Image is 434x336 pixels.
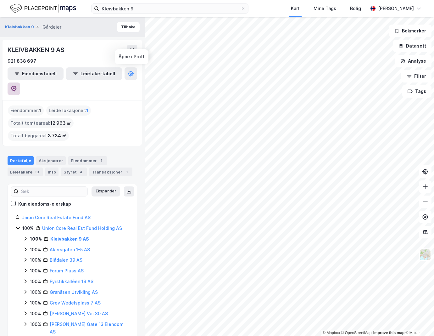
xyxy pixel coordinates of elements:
[8,57,36,65] div: 921 838 697
[42,23,61,31] div: Gårdeier
[373,331,404,335] a: Improve this map
[50,289,98,295] a: Granåsen Utvikling AS
[30,267,41,275] div: 100%
[30,246,41,253] div: 100%
[8,131,69,141] div: Totalt byggareal :
[10,3,76,14] img: logo.f888ab2527a4732fd821a326f86c7f29.svg
[36,156,66,165] div: Aksjonærer
[78,169,84,175] div: 4
[99,4,241,13] input: Søk på adresse, matrikkel, gårdeiere, leietakere eller personer
[8,105,44,116] div: Eiendommer :
[46,105,91,116] div: Leide lokasjoner :
[50,279,93,284] a: Fyrstikkalléen 19 AS
[30,278,41,285] div: 100%
[393,40,431,52] button: Datasett
[8,67,64,80] button: Eiendomstabell
[92,186,120,196] button: Ekspander
[30,235,42,243] div: 100%
[50,300,101,305] a: Grev Wedelsplass 7 AS
[50,236,89,242] a: Kleivbakken 9 AS
[389,25,431,37] button: Bokmerker
[18,200,71,208] div: Kun eiendoms-eierskap
[50,247,90,252] a: Akersgaten 1-5 AS
[68,156,107,165] div: Eiendommer
[323,331,340,335] a: Mapbox
[45,168,58,176] div: Info
[30,299,41,307] div: 100%
[401,70,431,83] button: Filter
[30,288,41,296] div: 100%
[61,168,87,176] div: Styret
[89,168,132,176] div: Transaksjoner
[50,119,71,127] span: 12 963 ㎡
[8,168,43,176] div: Leietakere
[98,157,104,164] div: 1
[50,322,124,334] a: [PERSON_NAME] Gate 13 Eiendom AS
[395,55,431,67] button: Analyse
[50,257,82,263] a: Blådalen 39 AS
[30,321,41,328] div: 100%
[8,156,34,165] div: Portefølje
[8,45,66,55] div: KLEIVBAKKEN 9 AS
[30,256,41,264] div: 100%
[42,225,122,231] a: Union Core Real Est Fund Holding AS
[124,169,130,175] div: 1
[378,5,414,12] div: [PERSON_NAME]
[30,310,41,317] div: 100%
[19,187,87,196] input: Søk
[21,215,91,220] a: Union Core Real Estate Fund AS
[419,249,431,261] img: Z
[117,22,140,32] button: Tilbake
[314,5,336,12] div: Mine Tags
[48,132,66,140] span: 3 734 ㎡
[50,311,108,316] a: [PERSON_NAME] Vei 30 AS
[341,331,372,335] a: OpenStreetMap
[403,306,434,336] iframe: Chat Widget
[5,24,35,30] button: Kleivbakken 9
[34,169,40,175] div: 10
[350,5,361,12] div: Bolig
[50,268,84,273] a: Forum Pluss AS
[86,107,88,114] span: 1
[66,67,122,80] button: Leietakertabell
[22,225,34,232] div: 100%
[8,118,74,128] div: Totalt tomteareal :
[402,85,431,98] button: Tags
[403,306,434,336] div: Kontrollprogram for chat
[291,5,300,12] div: Kart
[39,107,41,114] span: 1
